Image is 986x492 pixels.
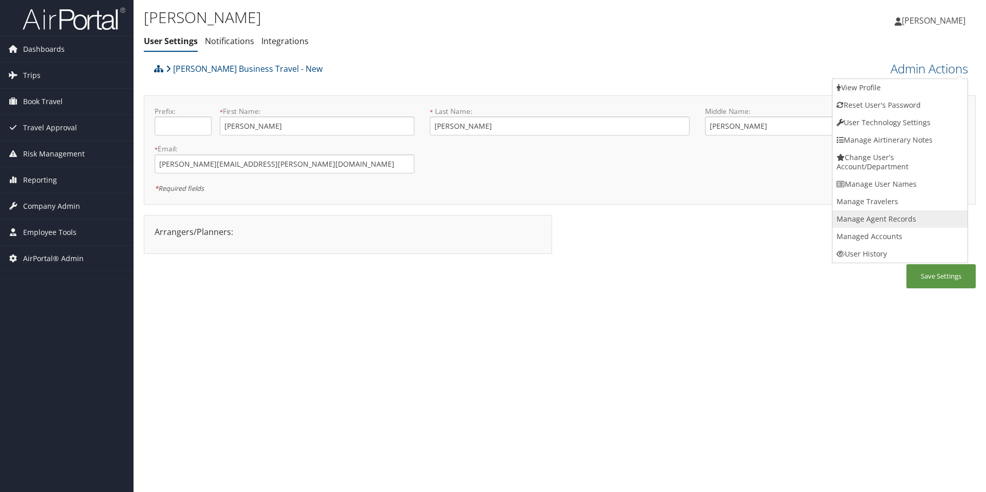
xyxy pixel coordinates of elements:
[23,63,41,88] span: Trips
[147,226,549,238] div: Arrangers/Planners:
[895,5,976,36] a: [PERSON_NAME]
[220,106,414,116] label: First Name:
[205,35,254,47] a: Notifications
[906,264,976,288] button: Save Settings
[166,58,323,79] a: [PERSON_NAME] Business Travel - New
[705,106,900,116] label: Middle Name:
[832,193,968,210] a: Manage Travelers
[23,36,65,62] span: Dashboards
[832,149,968,175] a: Change User's Account/Department
[23,167,57,193] span: Reporting
[144,35,198,47] a: User Settings
[832,210,968,228] a: Manage Agent Records
[23,141,85,167] span: Risk Management
[23,89,63,114] span: Book Travel
[832,175,968,193] a: Manage User Names
[144,7,698,28] h1: [PERSON_NAME]
[155,184,204,193] em: Required fields
[832,79,968,96] a: View Profile
[890,60,968,77] a: Admin Actions
[832,245,968,263] a: User History
[902,15,965,26] span: [PERSON_NAME]
[155,106,212,116] label: Prefix:
[832,228,968,245] a: Managed Accounts
[23,246,84,271] span: AirPortal® Admin
[832,114,968,131] a: User Technology Settings
[832,131,968,149] a: Manage Airtinerary Notes
[430,106,690,116] label: Last Name:
[23,220,77,245] span: Employee Tools
[832,96,968,114] a: Reset User's Password
[23,7,125,31] img: airportal-logo.png
[261,35,309,47] a: Integrations
[155,144,414,154] label: Email:
[23,115,77,141] span: Travel Approval
[23,193,80,219] span: Company Admin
